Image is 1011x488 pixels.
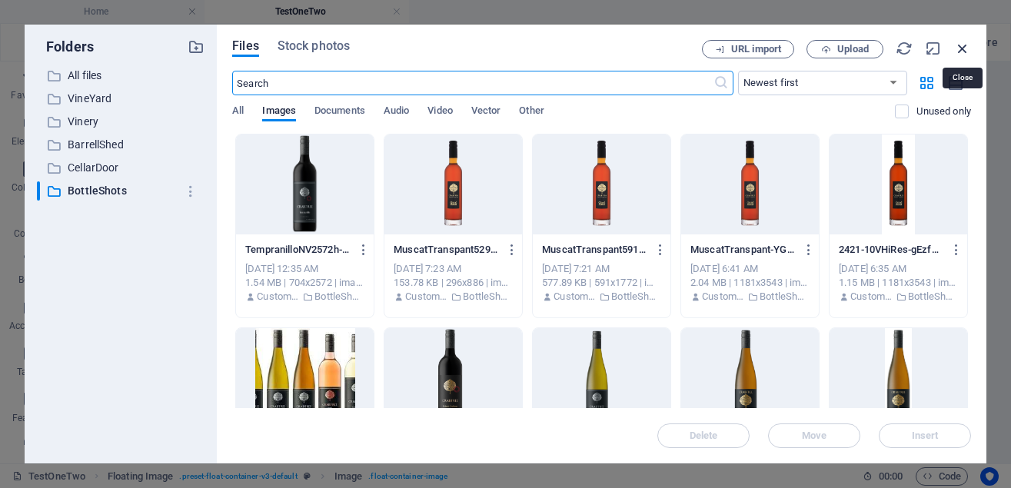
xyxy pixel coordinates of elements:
[232,37,259,55] span: Files
[245,243,350,257] p: TempranilloNV2572h-807-oBvPtTWq4VSa1uFdzQ.png
[278,37,350,55] span: Stock photos
[37,181,205,201] div: ​BottleShots
[839,243,943,257] p: 2421-10VHiRes-gEzfwXblFjtZJjzsz1T4VQ.jpg
[839,262,958,276] div: [DATE] 6:35 AM
[554,290,595,304] p: Customer
[690,276,810,290] div: 2.04 MB | 1181x3543 | image/png
[463,290,513,304] p: BottleShots
[394,262,513,276] div: [DATE] 7:23 AM
[37,112,205,131] div: Vinery
[850,290,892,304] p: Customer
[232,101,244,123] span: All
[245,290,364,304] div: By: Customer | Folder: BottleShots
[690,262,810,276] div: [DATE] 6:41 AM
[37,89,205,108] div: VineYard
[37,135,205,154] div: BarrellShed
[68,136,176,154] p: BarrellShed
[68,67,176,85] p: All files
[314,290,364,304] p: BottleShots
[188,38,205,55] i: Create new folder
[519,101,544,123] span: Other
[232,71,713,95] input: Search
[806,40,883,58] button: Upload
[68,90,176,108] p: VineYard
[925,40,942,57] i: Minimize
[405,290,447,304] p: Customer
[916,105,971,118] p: Displays only files that are not in use on the website. Files added during this session can still...
[542,243,647,257] p: MuscatTranspant591-Af1U_QtlOUpOsN3wkBiOSw.png
[731,45,781,54] span: URL import
[702,40,794,58] button: URL import
[542,290,661,304] div: By: Customer | Folder: BottleShots
[68,182,176,200] p: BottleShots
[245,262,364,276] div: [DATE] 12:35 AM
[760,290,810,304] p: BottleShots
[690,290,810,304] div: By: Customer | Folder: BottleShots
[471,101,501,123] span: Vector
[427,101,452,123] span: Video
[257,290,298,304] p: Customer
[245,276,364,290] div: 1.54 MB | 704x2572 | image/png
[542,262,661,276] div: [DATE] 7:21 AM
[542,276,661,290] div: 577.89 KB | 591x1772 | image/png
[611,290,661,304] p: BottleShots
[394,276,513,290] div: 153.78 KB | 296x886 | image/png
[384,101,409,123] span: Audio
[314,101,365,123] span: Documents
[908,290,958,304] p: BottleShots
[37,37,94,57] p: Folders
[896,40,913,57] i: Reload
[394,243,498,257] p: MuscatTranspant5296-bVx-SB2GeQXsNxNR43hHlw.png
[837,45,869,54] span: Upload
[839,290,958,304] div: By: Customer | Folder: BottleShots
[68,159,176,177] p: CellarDoor
[690,243,795,257] p: MuscatTranspant-YGvX0YVLXNd4dccfiSU8xw.png
[37,158,205,178] div: CellarDoor
[839,276,958,290] div: 1.15 MB | 1181x3543 | image/jpeg
[702,290,743,304] p: Customer
[394,290,513,304] div: By: Customer | Folder: BottleShots
[68,113,176,131] p: Vinery
[37,181,40,201] div: ​
[262,101,296,123] span: Images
